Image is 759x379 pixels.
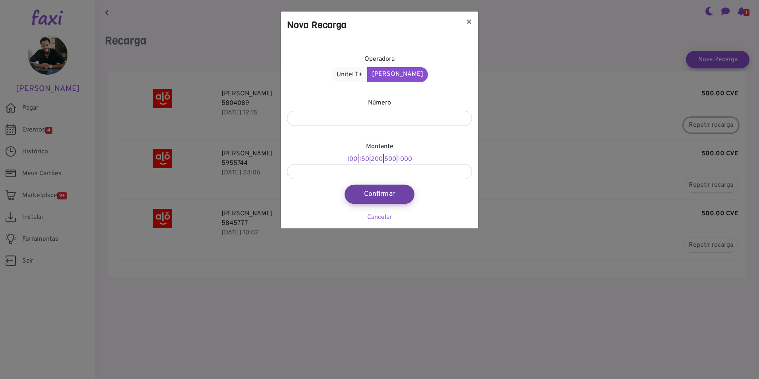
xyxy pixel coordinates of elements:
div: | | | | [287,142,472,179]
label: Operadora [364,54,395,64]
h4: Nova Recarga [287,18,347,32]
a: 1000 [398,155,412,163]
a: 100 [347,155,357,163]
a: 150 [359,155,369,163]
button: Confirmar [345,185,414,204]
a: 200 [371,155,383,163]
a: Unitel T+ [331,67,368,82]
label: Número [368,98,391,108]
label: Montante [366,142,393,151]
a: [PERSON_NAME] [367,67,428,82]
a: 500 [384,155,396,163]
button: × [460,12,478,34]
a: Cancelar [367,213,392,221]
